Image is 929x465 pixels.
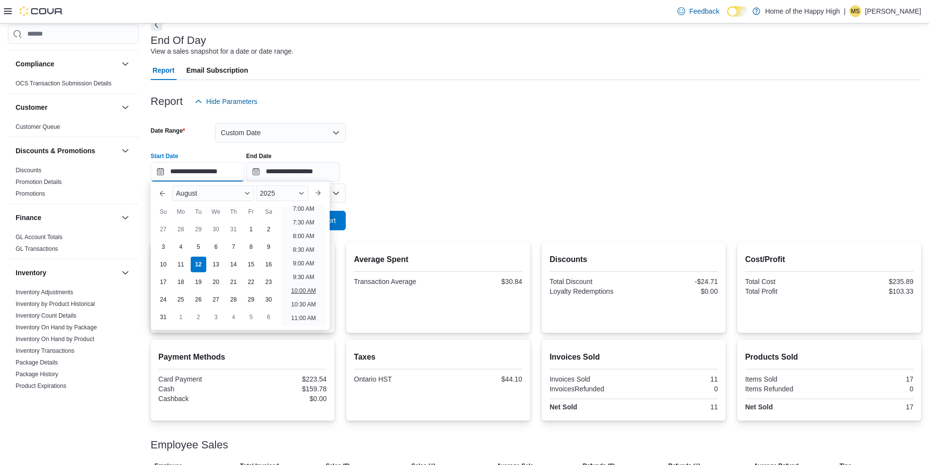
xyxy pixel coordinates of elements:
h2: Discounts [550,254,718,265]
button: Finance [16,213,118,222]
div: Finance [8,231,139,259]
div: $159.78 [244,385,327,393]
div: day-5 [191,239,206,255]
div: $223.54 [244,375,327,383]
input: Press the down key to open a popover containing a calendar. [246,162,340,182]
li: 10:00 AM [287,285,320,297]
div: Tu [191,204,206,220]
div: View a sales snapshot for a date or date range. [151,46,294,57]
div: Customer [8,121,139,137]
div: Cash [158,385,241,393]
button: Finance [119,212,131,223]
div: day-3 [208,309,224,325]
div: Items Refunded [745,385,828,393]
a: Feedback [673,1,723,21]
div: day-27 [156,222,171,237]
div: 11 [635,403,718,411]
div: day-16 [261,257,277,272]
span: GL Account Totals [16,233,62,241]
span: Product Expirations [16,382,66,390]
button: Compliance [16,59,118,69]
div: $235.89 [831,278,913,285]
span: Customer Queue [16,123,60,131]
div: day-7 [226,239,241,255]
a: Inventory by Product Historical [16,301,95,307]
label: Start Date [151,152,178,160]
button: Customer [16,102,118,112]
li: 9:00 AM [289,258,318,269]
a: OCS Transaction Submission Details [16,80,112,87]
label: End Date [246,152,272,160]
span: Hide Parameters [206,97,257,106]
div: day-13 [208,257,224,272]
div: day-29 [243,292,259,307]
div: $30.84 [440,278,522,285]
div: Button. Open the month selector. August is currently selected. [172,185,254,201]
a: Package Details [16,359,58,366]
div: 17 [831,403,913,411]
div: 0 [635,385,718,393]
div: Total Profit [745,287,828,295]
div: day-6 [261,309,277,325]
a: Product Expirations [16,383,66,389]
h3: End Of Day [151,35,206,46]
button: Next [151,19,162,31]
span: Inventory On Hand by Package [16,323,97,331]
span: MS [851,5,860,17]
input: Press the down key to enter a popover containing a calendar. Press the escape key to close the po... [151,162,244,182]
h3: Customer [16,102,47,112]
button: Compliance [119,58,131,70]
div: day-30 [261,292,277,307]
div: Button. Open the year selector. 2025 is currently selected. [256,185,308,201]
div: day-26 [191,292,206,307]
li: 8:30 AM [289,244,318,256]
h3: Compliance [16,59,54,69]
p: [PERSON_NAME] [865,5,921,17]
a: GL Transactions [16,245,58,252]
a: Inventory Transactions [16,347,75,354]
div: Loyalty Redemptions [550,287,632,295]
p: | [844,5,846,17]
div: Cashback [158,395,241,403]
div: $0.00 [635,287,718,295]
a: Inventory Count Details [16,312,77,319]
div: day-1 [243,222,259,237]
div: Discounts & Promotions [8,164,139,203]
a: Inventory On Hand by Product [16,336,94,343]
div: Compliance [8,78,139,93]
div: 0 [831,385,913,393]
div: day-2 [191,309,206,325]
li: 7:00 AM [289,203,318,215]
div: day-5 [243,309,259,325]
div: day-15 [243,257,259,272]
label: Date Range [151,127,185,135]
div: -$24.71 [635,278,718,285]
button: Inventory [16,268,118,278]
div: day-21 [226,274,241,290]
div: Su [156,204,171,220]
li: 8:00 AM [289,230,318,242]
div: Th [226,204,241,220]
span: Package Details [16,359,58,366]
div: day-20 [208,274,224,290]
div: Sa [261,204,277,220]
div: day-25 [173,292,189,307]
div: day-10 [156,257,171,272]
button: Hide Parameters [191,92,261,111]
button: Previous Month [155,185,170,201]
div: day-27 [208,292,224,307]
span: 2025 [260,189,275,197]
h3: Employee Sales [151,439,228,451]
h3: Inventory [16,268,46,278]
div: day-3 [156,239,171,255]
h2: Average Spent [354,254,522,265]
div: Ontario HST [354,375,436,383]
div: day-23 [261,274,277,290]
div: day-31 [226,222,241,237]
div: day-18 [173,274,189,290]
span: August [176,189,198,197]
div: Inventory [8,286,139,431]
div: Card Payment [158,375,241,383]
h2: Invoices Sold [550,351,718,363]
